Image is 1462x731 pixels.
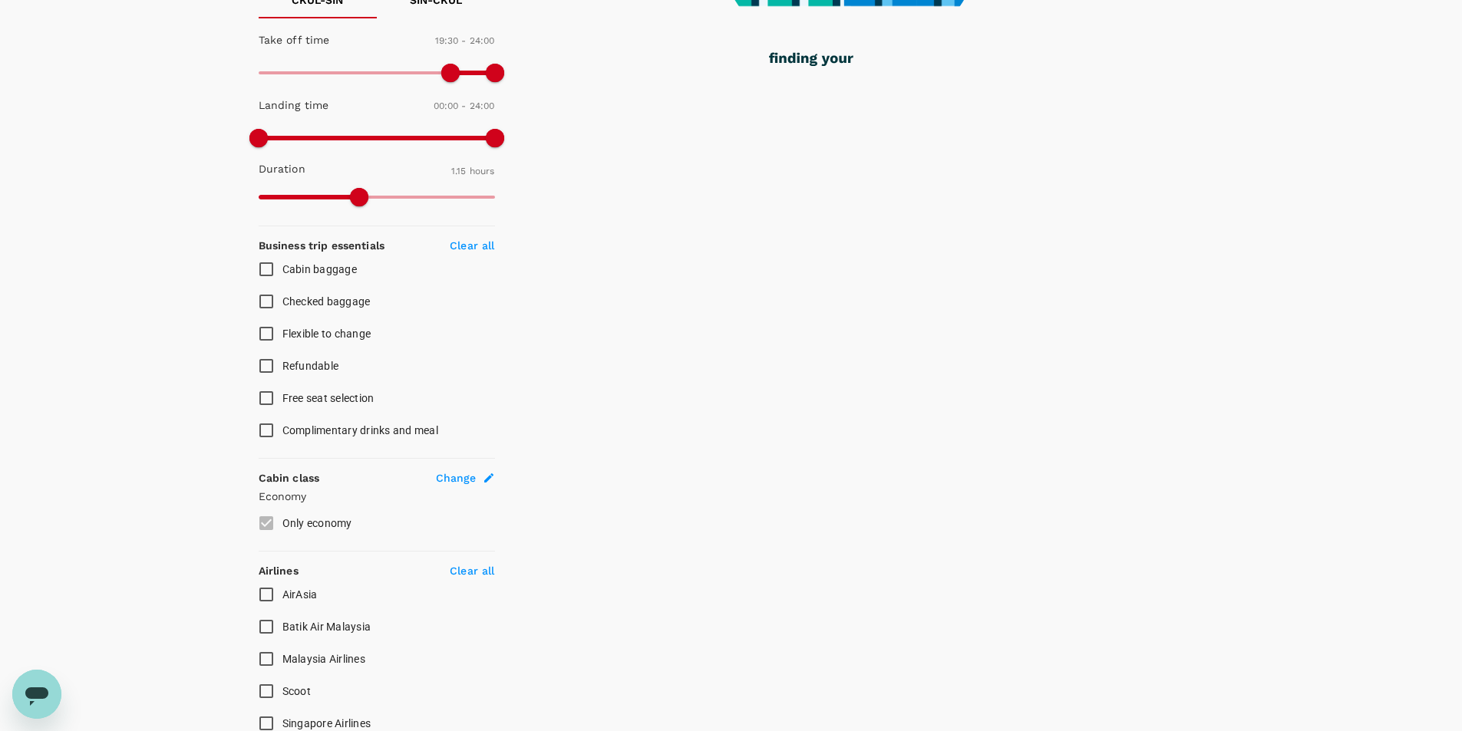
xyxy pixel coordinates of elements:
span: Cabin baggage [282,263,357,275]
span: AirAsia [282,588,318,601]
span: Batik Air Malaysia [282,621,371,633]
span: Free seat selection [282,392,375,404]
span: Checked baggage [282,295,371,308]
span: Malaysia Airlines [282,653,365,665]
span: Complimentary drinks and meal [282,424,438,436]
strong: Cabin class [259,472,320,484]
span: Singapore Airlines [282,717,371,729]
p: Landing time [259,97,329,113]
span: 1.15 hours [451,166,495,176]
span: Only economy [282,517,352,529]
iframe: Button to launch messaging window [12,670,61,719]
p: Take off time [259,32,330,48]
span: Refundable [282,360,339,372]
p: Economy [259,489,495,504]
span: Scoot [282,685,311,697]
p: Clear all [450,563,494,578]
g: finding your flights [769,53,902,67]
span: 00:00 - 24:00 [434,100,495,111]
span: 19:30 - 24:00 [435,35,495,46]
p: Duration [259,161,305,176]
strong: Airlines [259,565,299,577]
span: Change [436,470,477,486]
span: Flexible to change [282,328,371,340]
strong: Business trip essentials [259,239,385,252]
p: Clear all [450,238,494,253]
